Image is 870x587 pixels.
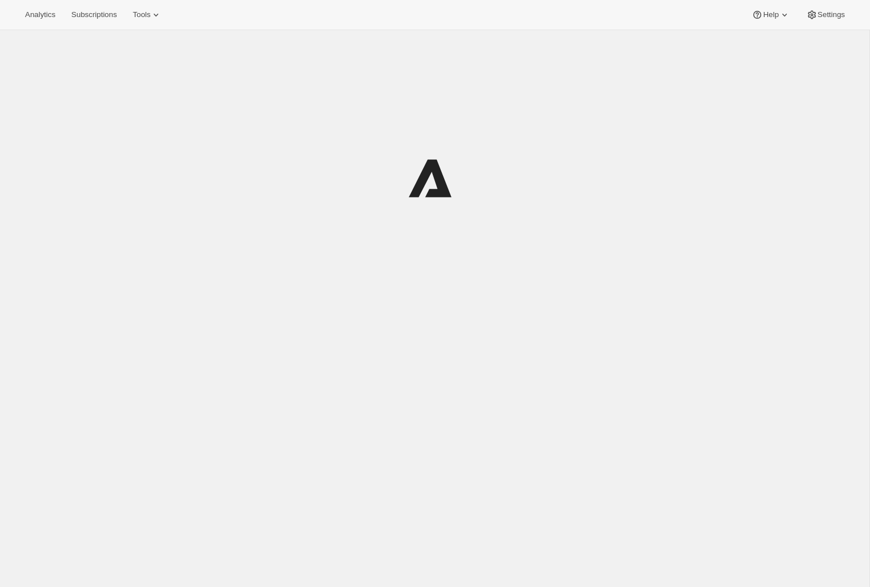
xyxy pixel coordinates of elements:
button: Help [745,7,797,23]
span: Subscriptions [71,10,117,19]
button: Subscriptions [64,7,124,23]
button: Settings [799,7,852,23]
button: Analytics [18,7,62,23]
span: Settings [818,10,845,19]
span: Analytics [25,10,55,19]
span: Help [763,10,778,19]
button: Tools [126,7,169,23]
span: Tools [133,10,150,19]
